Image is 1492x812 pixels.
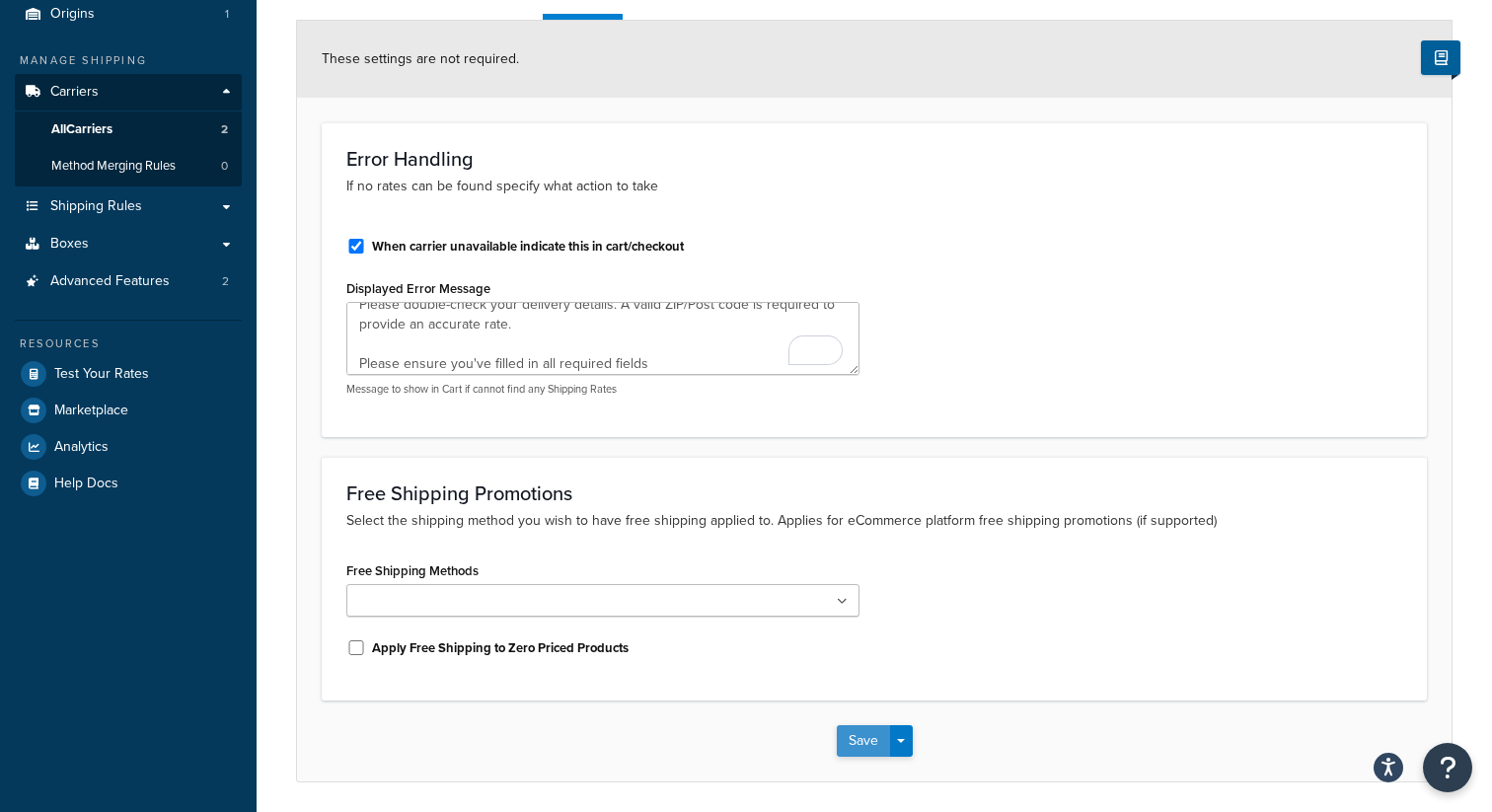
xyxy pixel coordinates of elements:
[346,482,1402,504] h3: Free Shipping Promotions
[15,188,242,225] a: Shipping Rules
[15,263,242,300] li: Advanced Features
[346,563,479,578] label: Free Shipping Methods
[15,148,242,185] a: Method Merging Rules0
[50,6,95,23] span: Origins
[54,403,128,419] span: Marketplace
[346,510,1402,532] p: Select the shipping method you wish to have free shipping applied to. Applies for eCommerce platf...
[54,439,109,456] span: Analytics
[1421,40,1460,75] button: Show Help Docs
[837,725,890,757] button: Save
[372,639,629,657] label: Apply Free Shipping to Zero Priced Products
[15,52,242,69] div: Manage Shipping
[51,121,112,138] span: All Carriers
[15,393,242,428] a: Marketplace
[15,226,242,262] a: Boxes
[15,74,242,186] li: Carriers
[222,273,229,290] span: 2
[221,158,228,175] span: 0
[54,366,149,383] span: Test Your Rates
[221,121,228,138] span: 2
[15,111,242,148] a: AllCarriers2
[15,263,242,300] a: Advanced Features2
[372,238,684,256] label: When carrier unavailable indicate this in cart/checkout
[15,335,242,352] div: Resources
[346,302,859,375] textarea: To enrich screen reader interactions, please activate Accessibility in Grammarly extension settings
[51,158,176,175] span: Method Merging Rules
[346,148,1402,170] h3: Error Handling
[15,429,242,465] a: Analytics
[50,236,89,253] span: Boxes
[346,382,859,397] p: Message to show in Cart if cannot find any Shipping Rates
[15,356,242,392] a: Test Your Rates
[346,176,1402,197] p: If no rates can be found specify what action to take
[54,476,118,492] span: Help Docs
[15,466,242,501] a: Help Docs
[50,273,170,290] span: Advanced Features
[346,281,490,296] label: Displayed Error Message
[225,6,229,23] span: 1
[15,74,242,111] a: Carriers
[322,48,519,69] span: These settings are not required.
[50,84,99,101] span: Carriers
[50,198,142,215] span: Shipping Rules
[15,148,242,185] li: Method Merging Rules
[1423,743,1472,792] button: Open Resource Center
